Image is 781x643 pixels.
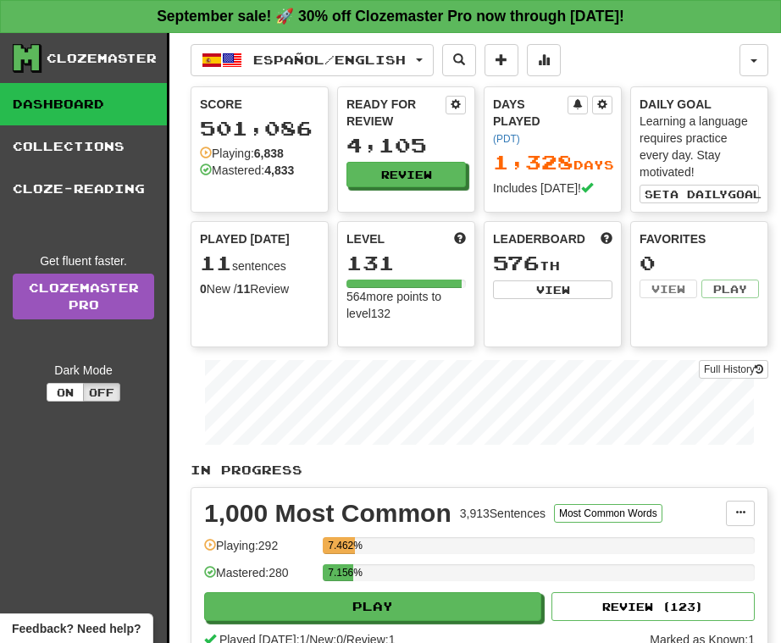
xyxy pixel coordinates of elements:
span: Score more points to level up [454,230,466,247]
strong: September sale! 🚀 30% off Clozemaster Pro now through [DATE]! [157,8,624,25]
div: Get fluent faster. [13,252,154,269]
div: sentences [200,252,319,274]
strong: 0 [200,282,207,296]
span: 11 [200,251,232,274]
button: Review (123) [551,592,755,621]
div: Mastered: [200,162,294,179]
div: Includes [DATE]! [493,180,612,197]
button: View [493,280,612,299]
button: Review [346,162,466,187]
div: Days Played [493,96,568,147]
button: Add sentence to collection [485,44,518,76]
div: 7.462% [328,537,355,554]
div: 3,913 Sentences [460,505,546,522]
span: This week in points, UTC [601,230,612,247]
div: Playing: 292 [204,537,314,565]
button: Off [83,383,120,402]
span: Played [DATE] [200,230,290,247]
div: Dark Mode [13,362,154,379]
button: Full History [699,360,768,379]
div: 501,086 [200,118,319,139]
button: Most Common Words [554,504,662,523]
button: Seta dailygoal [640,185,759,203]
div: 7.156% [328,564,353,581]
div: 131 [346,252,466,274]
div: 0 [640,252,759,274]
div: Ready for Review [346,96,446,130]
button: On [47,383,84,402]
div: 1,000 Most Common [204,501,451,526]
div: Playing: [200,145,284,162]
div: 4,105 [346,135,466,156]
p: In Progress [191,462,768,479]
div: Daily Goal [640,96,759,113]
button: Play [204,592,541,621]
span: Level [346,230,385,247]
strong: 6,838 [254,147,284,160]
button: More stats [527,44,561,76]
div: New / Review [200,280,319,297]
button: Play [701,280,759,298]
a: ClozemasterPro [13,274,154,319]
div: Favorites [640,230,759,247]
div: th [493,252,612,274]
div: Learning a language requires practice every day. Stay motivated! [640,113,759,180]
span: 1,328 [493,150,573,174]
a: (PDT) [493,133,520,145]
strong: 4,833 [264,164,294,177]
span: Leaderboard [493,230,585,247]
div: Clozemaster [47,50,157,67]
div: Mastered: 280 [204,564,314,592]
div: Day s [493,152,612,174]
span: a daily [670,188,728,200]
div: Score [200,96,319,113]
strong: 11 [237,282,251,296]
button: Search sentences [442,44,476,76]
button: Español/English [191,44,434,76]
button: View [640,280,697,298]
span: Open feedback widget [12,620,141,637]
div: 564 more points to level 132 [346,288,466,322]
span: 576 [493,251,540,274]
span: Español / English [253,53,406,67]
